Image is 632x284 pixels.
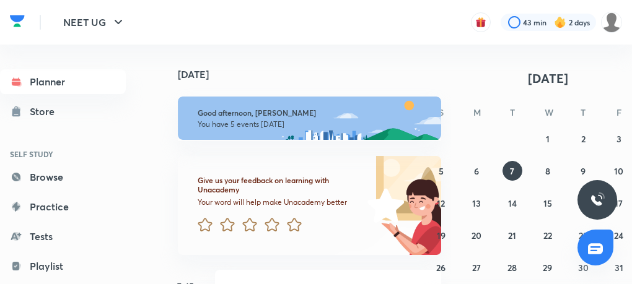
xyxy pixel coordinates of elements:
[198,197,367,207] p: Your word will help make Unacademy better
[178,69,454,79] h4: [DATE]
[431,257,451,277] button: October 26, 2025
[573,193,593,213] button: October 16, 2025
[437,197,445,209] abbr: October 12, 2025
[475,17,486,28] img: avatar
[473,106,481,118] abbr: Monday
[615,262,623,273] abbr: October 31, 2025
[573,257,593,277] button: October 30, 2025
[507,262,517,273] abbr: October 28, 2025
[510,165,514,177] abbr: October 7, 2025
[503,193,522,213] button: October 14, 2025
[472,230,481,241] abbr: October 20, 2025
[614,230,623,241] abbr: October 24, 2025
[581,106,586,118] abbr: Thursday
[546,133,550,145] abbr: October 1, 2025
[538,193,558,213] button: October 15, 2025
[503,225,522,245] button: October 21, 2025
[573,225,593,245] button: October 23, 2025
[528,70,568,87] span: [DATE]
[543,262,552,273] abbr: October 29, 2025
[198,119,421,129] p: You have 5 events [DATE]
[198,176,367,195] h6: Give us your feedback on learning with Unacademy
[467,161,486,181] button: October 6, 2025
[545,165,550,177] abbr: October 8, 2025
[581,165,586,177] abbr: October 9, 2025
[609,225,629,245] button: October 24, 2025
[554,16,566,28] img: streak
[579,230,588,241] abbr: October 23, 2025
[10,12,25,33] a: Company Logo
[472,197,481,209] abbr: October 13, 2025
[543,197,552,209] abbr: October 15, 2025
[474,165,479,177] abbr: October 6, 2025
[538,129,558,148] button: October 1, 2025
[538,225,558,245] button: October 22, 2025
[543,230,552,241] abbr: October 22, 2025
[545,106,553,118] abbr: Wednesday
[614,165,623,177] abbr: October 10, 2025
[436,262,445,273] abbr: October 26, 2025
[178,97,441,140] img: afternoon
[503,161,522,181] button: October 7, 2025
[10,12,25,30] img: Company Logo
[508,197,517,209] abbr: October 14, 2025
[538,257,558,277] button: October 29, 2025
[467,225,486,245] button: October 20, 2025
[578,262,589,273] abbr: October 30, 2025
[579,197,587,209] abbr: October 16, 2025
[467,257,486,277] button: October 27, 2025
[581,133,586,145] abbr: October 2, 2025
[30,104,62,119] div: Store
[471,12,491,32] button: avatar
[467,193,486,213] button: October 13, 2025
[325,156,441,255] img: feedback_image
[437,230,445,241] abbr: October 19, 2025
[508,230,516,241] abbr: October 21, 2025
[617,133,621,145] abbr: October 3, 2025
[538,161,558,181] button: October 8, 2025
[198,108,421,118] h6: Good afternoon, [PERSON_NAME]
[431,225,451,245] button: October 19, 2025
[609,129,629,148] button: October 3, 2025
[573,161,593,181] button: October 9, 2025
[615,197,623,209] abbr: October 17, 2025
[431,193,451,213] button: October 12, 2025
[56,10,133,35] button: NEET UG
[510,106,515,118] abbr: Tuesday
[431,161,451,181] button: October 5, 2025
[472,262,481,273] abbr: October 27, 2025
[503,257,522,277] button: October 28, 2025
[601,12,622,33] img: VAISHNAVI DWIVEDI
[617,106,621,118] abbr: Friday
[609,193,629,213] button: October 17, 2025
[573,129,593,148] button: October 2, 2025
[609,161,629,181] button: October 10, 2025
[590,192,605,207] img: ttu
[439,165,444,177] abbr: October 5, 2025
[609,257,629,277] button: October 31, 2025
